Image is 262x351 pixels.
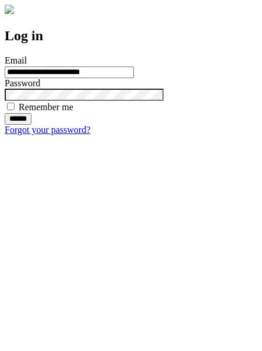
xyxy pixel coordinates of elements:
[5,125,90,135] a: Forgot your password?
[5,55,27,65] label: Email
[5,28,257,44] h2: Log in
[19,102,73,112] label: Remember me
[5,78,40,88] label: Password
[5,5,14,14] img: logo-4e3dc11c47720685a147b03b5a06dd966a58ff35d612b21f08c02c0306f2b779.png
